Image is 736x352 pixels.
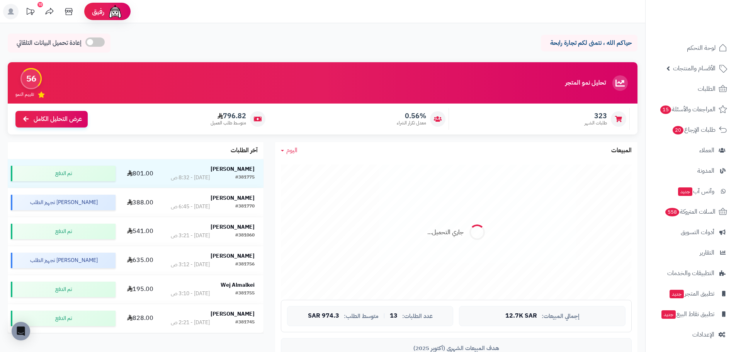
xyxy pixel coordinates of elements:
a: طلبات الإرجاع20 [650,121,731,139]
span: رفيق [92,7,104,16]
div: جاري التحميل... [427,228,464,237]
a: اليوم [281,146,297,155]
span: المراجعات والأسئلة [660,104,716,115]
span: متوسط الطلب: [344,313,379,320]
div: #381775 [235,174,255,182]
span: طلبات الشهر [585,120,607,126]
span: التطبيقات والخدمات [667,268,714,279]
span: جديد [670,290,684,298]
span: اليوم [286,146,297,155]
td: 541.00 [119,217,162,246]
a: تطبيق المتجرجديد [650,284,731,303]
td: 195.00 [119,275,162,304]
span: طلبات الإرجاع [672,124,716,135]
a: الطلبات [650,80,731,98]
span: عرض التحليل الكامل [34,115,82,124]
a: أدوات التسويق [650,223,731,241]
div: [DATE] - 8:32 ص [171,174,210,182]
span: الطلبات [698,83,716,94]
strong: [PERSON_NAME] [211,194,255,202]
h3: المبيعات [611,147,632,154]
div: تم الدفع [11,166,116,181]
span: جديد [661,310,676,319]
div: [DATE] - 3:12 ص [171,261,210,269]
div: [DATE] - 3:21 ص [171,232,210,240]
div: [DATE] - 3:10 ص [171,290,210,298]
a: عرض التحليل الكامل [15,111,88,128]
span: 20 [673,126,683,134]
p: حياكم الله ، نتمنى لكم تجارة رابحة [547,39,632,48]
a: تطبيق نقاط البيعجديد [650,305,731,323]
a: التطبيقات والخدمات [650,264,731,282]
span: تطبيق المتجر [669,288,714,299]
span: التقارير [700,247,714,258]
span: إعادة تحميل البيانات التلقائي [17,39,82,48]
span: 558 [665,208,679,216]
span: معدل تكرار الشراء [397,120,426,126]
span: إجمالي المبيعات: [542,313,580,320]
span: العملاء [699,145,714,156]
strong: Wej Almalkei [221,281,255,289]
a: وآتس آبجديد [650,182,731,201]
div: #381745 [235,319,255,326]
strong: [PERSON_NAME] [211,252,255,260]
img: ai-face.png [107,4,123,19]
img: logo-2.png [683,20,729,37]
span: السلات المتروكة [665,206,716,217]
div: تم الدفع [11,311,116,326]
h3: تحليل نمو المتجر [565,80,606,87]
span: 323 [585,112,607,120]
td: 635.00 [119,246,162,275]
div: [PERSON_NAME] تجهيز الطلب [11,195,116,210]
span: وآتس آب [677,186,714,197]
span: 13 [390,313,398,320]
a: التقارير [650,243,731,262]
a: تحديثات المنصة [20,4,40,21]
div: #381770 [235,203,255,211]
div: [PERSON_NAME] تجهيز الطلب [11,253,116,268]
a: لوحة التحكم [650,39,731,57]
h3: آخر الطلبات [231,147,258,154]
span: لوحة التحكم [687,43,716,53]
strong: [PERSON_NAME] [211,223,255,231]
span: 974.3 SAR [308,313,339,320]
span: تقييم النمو [15,91,34,98]
div: #381755 [235,290,255,298]
td: 388.00 [119,188,162,217]
span: الأقسام والمنتجات [673,63,716,74]
a: المدونة [650,162,731,180]
span: 796.82 [211,112,246,120]
div: تم الدفع [11,224,116,239]
span: أدوات التسويق [681,227,714,238]
span: عدد الطلبات: [402,313,433,320]
div: 10 [37,2,43,7]
td: 828.00 [119,304,162,333]
strong: [PERSON_NAME] [211,310,255,318]
a: السلات المتروكة558 [650,202,731,221]
span: جديد [678,187,692,196]
span: | [383,313,385,319]
td: 801.00 [119,159,162,188]
span: الإعدادات [692,329,714,340]
span: متوسط طلب العميل [211,120,246,126]
div: [DATE] - 2:21 ص [171,319,210,326]
a: الإعدادات [650,325,731,344]
a: المراجعات والأسئلة15 [650,100,731,119]
div: #381060 [235,232,255,240]
a: العملاء [650,141,731,160]
div: #381756 [235,261,255,269]
div: [DATE] - 6:45 ص [171,203,210,211]
div: Open Intercom Messenger [12,322,30,340]
span: 15 [660,105,671,114]
span: المدونة [697,165,714,176]
span: تطبيق نقاط البيع [661,309,714,320]
span: 12.7K SAR [505,313,537,320]
div: تم الدفع [11,282,116,297]
strong: [PERSON_NAME] [211,165,255,173]
span: 0.56% [397,112,426,120]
